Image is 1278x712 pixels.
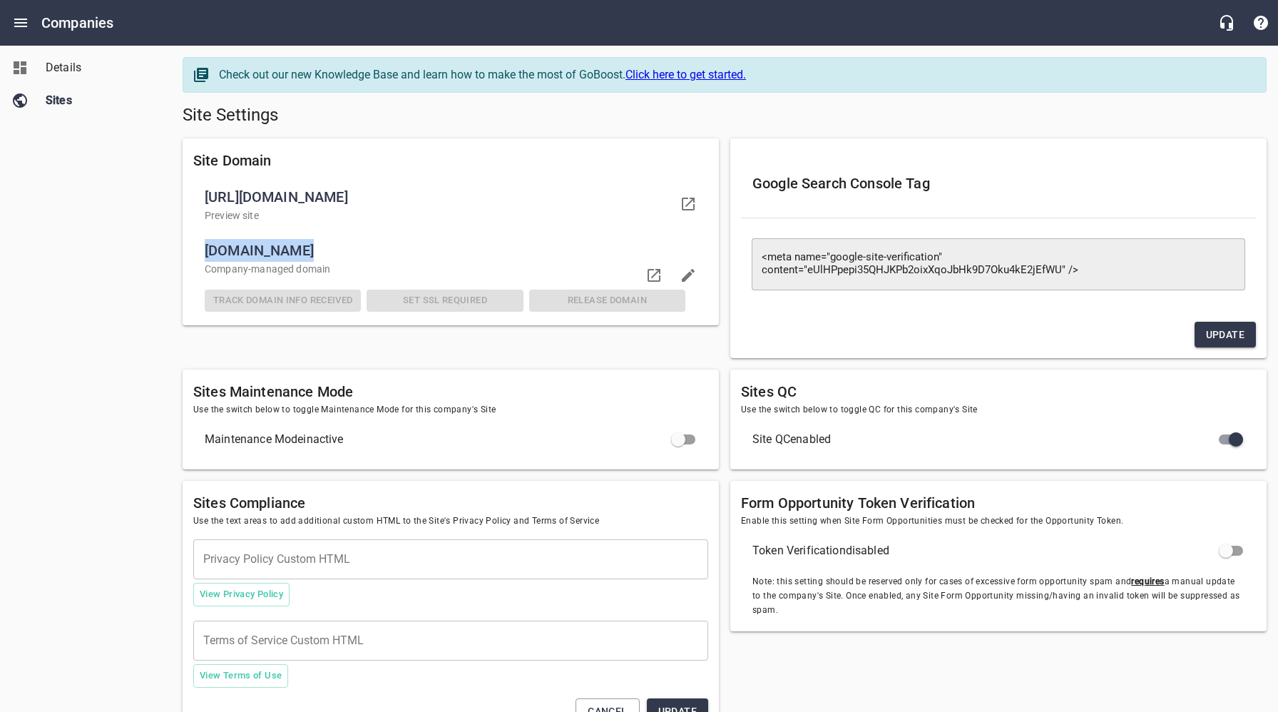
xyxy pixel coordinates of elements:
[46,92,154,109] span: Sites
[183,104,1267,127] h5: Site Settings
[200,586,283,603] span: View Privacy Policy
[625,68,746,81] a: Click here to get started.
[1244,6,1278,40] button: Support Portal
[4,6,38,40] button: Open drawer
[200,668,282,684] span: View Terms of Use
[1195,322,1256,348] button: Update
[1206,326,1244,344] span: Update
[762,251,1235,277] textarea: <meta name="google-site-verification" content="eUlHPpepi35QHJKPb2oixXqoJbHk9D7Oku4kE2jEfWU" />
[205,185,674,208] span: [URL][DOMAIN_NAME]
[193,492,708,514] h6: Sites Compliance
[671,258,705,293] button: Edit domain
[193,403,708,417] span: Use the switch below to toggle Maintenance Mode for this company's Site
[193,664,288,688] button: View Terms of Use
[741,514,1256,529] span: Enable this setting when Site Form Opportunities must be checked for the Opportunity Token.
[205,431,674,448] span: Maintenance Mode inactive
[202,259,688,280] div: Company -managed domain
[205,208,674,223] p: Preview site
[741,380,1256,403] h6: Sites QC
[752,172,1244,195] h6: Google Search Console Tag
[752,542,1222,559] span: Token Verification disabled
[205,239,685,262] span: [DOMAIN_NAME]
[193,583,290,606] button: View Privacy Policy
[193,149,708,172] h6: Site Domain
[671,187,705,221] a: Visit your domain
[637,258,671,293] a: Visit domain
[46,59,154,76] span: Details
[193,380,708,403] h6: Sites Maintenance Mode
[219,66,1252,83] div: Check out our new Knowledge Base and learn how to make the most of GoBoost.
[741,492,1256,514] h6: Form Opportunity Token Verification
[193,514,708,529] span: Use the text areas to add additional custom HTML to the Site's Privacy Policy and Terms of Service
[752,575,1244,618] span: Note: this setting should be reserved only for cases of excessive form opportunity spam and a man...
[1131,576,1164,586] u: requires
[41,11,113,34] h6: Companies
[1210,6,1244,40] button: Live Chat
[752,431,1222,448] span: Site QC enabled
[741,403,1256,417] span: Use the switch below to toggle QC for this company's Site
